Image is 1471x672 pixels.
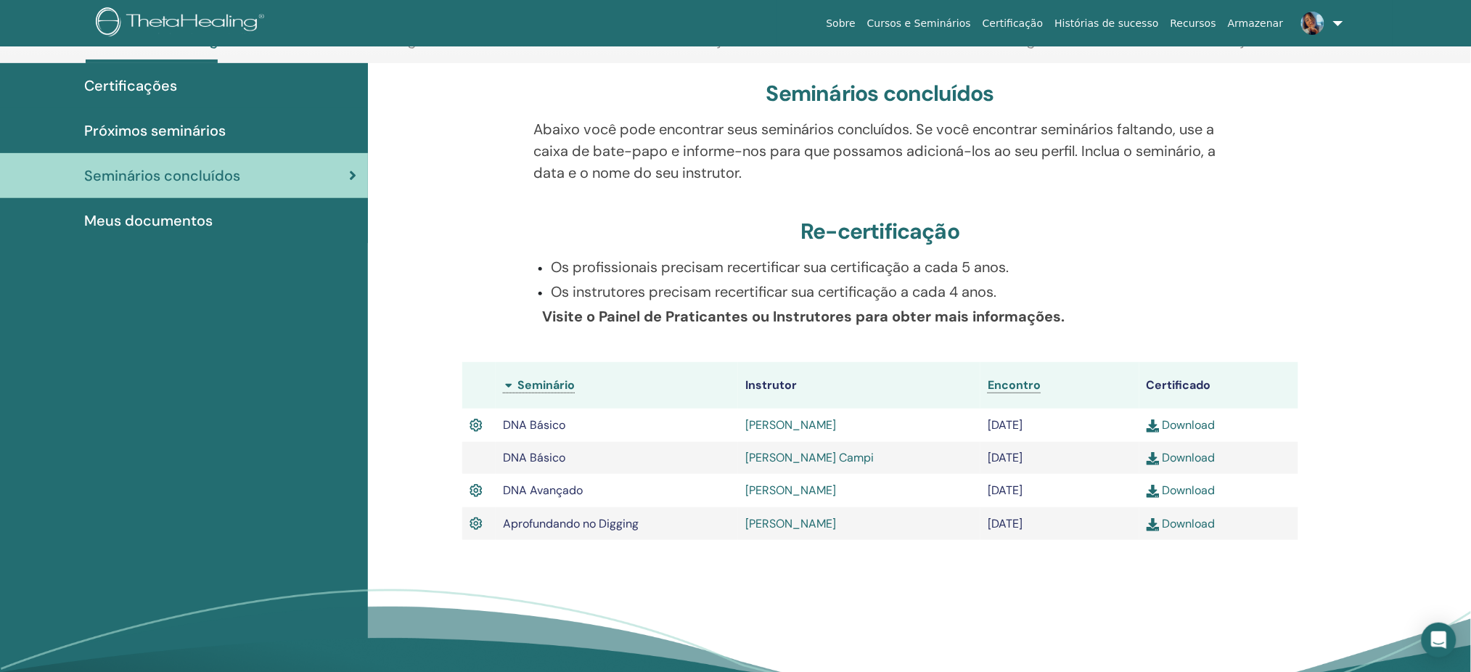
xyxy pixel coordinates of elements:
[861,10,977,37] a: Cursos e Seminários
[96,7,269,40] img: logo.png
[84,210,213,231] span: Meus documentos
[1147,518,1160,531] img: download.svg
[980,507,1139,541] td: [DATE]
[745,417,836,433] a: [PERSON_NAME]
[1147,419,1160,433] img: download.svg
[1222,10,1289,37] a: Armazenar
[1147,485,1160,498] img: download.svg
[470,515,483,533] img: Active Certificate
[988,377,1041,393] a: Encontro
[977,10,1049,37] a: Certificação
[1147,483,1216,498] a: Download
[84,75,177,97] span: Certificações
[551,256,1226,278] p: Os profissionais precisam recertificar sua certificação a cada 5 anos.
[84,120,226,142] span: Próximos seminários
[745,450,874,465] a: [PERSON_NAME] Campi
[503,450,565,465] span: DNA Básico
[800,218,959,245] h3: Re-certificação
[551,281,1226,303] p: Os instrutores precisam recertificar sua certificação a cada 4 anos.
[84,165,240,187] span: Seminários concluídos
[1301,12,1324,35] img: default.jpg
[1147,452,1160,465] img: download.svg
[503,483,583,498] span: DNA Avançado
[1165,10,1222,37] a: Recursos
[1147,516,1216,531] a: Download
[1139,362,1298,409] th: Certificado
[470,416,483,435] img: Active Certificate
[533,118,1226,184] p: Abaixo você pode encontrar seus seminários concluídos. Se você encontrar seminários faltando, use...
[738,362,980,409] th: Instrutor
[470,481,483,500] img: Active Certificate
[503,417,565,433] span: DNA Básico
[1147,450,1216,465] a: Download
[503,516,639,531] span: Aprofundando no Digging
[542,307,1065,326] b: Visite o Painel de Praticantes ou Instrutores para obter mais informações.
[1147,417,1216,433] a: Download
[745,483,836,498] a: [PERSON_NAME]
[1422,623,1456,657] div: Open Intercom Messenger
[86,31,218,63] a: Meu ThetaLearning
[821,10,861,37] a: Sobre
[1049,10,1165,37] a: Histórias de sucesso
[766,81,994,107] h3: Seminários concluídos
[980,409,1139,442] td: [DATE]
[745,516,836,531] a: [PERSON_NAME]
[980,474,1139,507] td: [DATE]
[980,442,1139,474] td: [DATE]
